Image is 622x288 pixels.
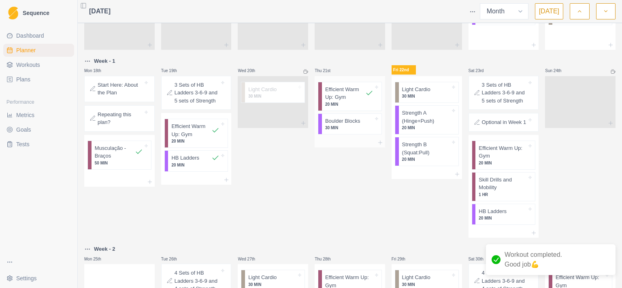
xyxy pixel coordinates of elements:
div: Boulder Blocks30 MIN [318,113,382,135]
p: Optional in Week 1 [482,118,526,126]
p: Wed 27th [238,256,262,262]
span: Goals [16,126,31,134]
p: 20 MIN [171,162,219,168]
p: Skill Drills and Mobility [479,176,527,192]
p: 20 MIN [479,215,527,221]
p: 20 MIN [402,156,450,162]
p: Fri 29th [392,256,416,262]
p: Thu 28th [315,256,339,262]
div: Optional in Week 1 [469,113,539,132]
div: Strength A (Hinge+Push)20 MIN [395,105,459,134]
p: 20 MIN [325,101,373,107]
span: Workouts [16,61,40,69]
p: 30 MIN [248,282,296,288]
a: Dashboard [3,29,74,42]
span: Planner [16,46,36,54]
span: Metrics [16,111,34,119]
p: 30 MIN [402,282,450,288]
a: Tests [3,138,74,151]
p: Efficient Warm Up: Gym [171,122,211,138]
p: 30 MIN [325,125,373,131]
p: Repeating this plan? [98,111,143,126]
p: Mon 18th [84,68,109,74]
a: Goals [3,123,74,136]
div: HB Ladders20 MIN [164,150,228,172]
div: Strength B (Squat:Pull)20 MIN [395,137,459,166]
a: Metrics [3,109,74,122]
p: Musculação - Braços [95,144,135,160]
p: Thu 21st [315,68,339,74]
p: 30 MIN [402,93,450,99]
p: Light Cardio [402,85,430,94]
span: Plans [16,75,30,83]
div: Musculação - Braços50 MIN [87,141,151,170]
img: Logo [8,6,18,20]
p: 20 MIN [479,160,527,166]
p: Boulder Blocks [325,117,360,125]
div: Efficient Warm Up: Gym20 MIN [164,119,228,148]
p: Strength A (Hinge+Push) [402,109,450,125]
p: Tue 26th [161,256,185,262]
div: Efficient Warm Up: Gym20 MIN [318,82,382,111]
p: HB Ladders [171,154,199,162]
button: Settings [3,272,74,285]
p: Sat 30th [469,256,493,262]
div: Efficient Warm Up: Gym20 MIN [472,141,536,170]
button: [DATE] [535,3,563,19]
p: Start Here: About the Plan [98,81,143,97]
p: 3 Sets of HB Ladders 3-6-9 and 5 sets of Strength [482,81,527,105]
span: Tests [16,140,30,148]
p: 3 Sets of HB Ladders 3-6-9 and 5 sets of Strength [175,81,220,105]
a: LogoSequence [3,3,74,23]
p: 20 MIN [402,125,450,131]
p: Workout completed. Good job 💪 [505,250,562,269]
p: 20 MIN [171,138,219,144]
p: Sun 24th [545,68,569,74]
div: Light Cardio30 MIN [395,82,459,103]
a: Planner [3,44,74,57]
div: Performance [3,96,74,109]
p: Light Cardio [248,85,277,94]
div: Repeating this plan? [84,105,155,132]
p: Efficient Warm Up: Gym [479,144,527,160]
a: Workouts [3,58,74,71]
p: Light Cardio [402,273,430,282]
p: 50 MIN [95,160,143,166]
p: 30 MIN [248,93,296,99]
p: Wed 20th [238,68,262,74]
a: Plans [3,73,74,86]
p: Mon 25th [84,256,109,262]
div: 3 Sets of HB Ladders 3-6-9 and 5 sets of Strength [469,76,539,110]
div: HB Ladders20 MIN [472,204,536,225]
p: HB Ladders [479,207,507,215]
div: Start Here: About the Plan [84,76,155,102]
p: Week - 2 [94,245,115,253]
p: Fri 22nd [392,65,416,75]
p: Sat 23rd [469,68,493,74]
p: Week - 1 [94,57,115,65]
span: [DATE] [89,6,111,16]
p: 1 HR [479,192,527,198]
span: Dashboard [16,32,44,40]
p: Strength B (Squat:Pull) [402,141,450,156]
div: Light Cardio30 MIN [241,82,305,103]
p: Efficient Warm Up: Gym [325,85,365,101]
span: Sequence [23,10,49,16]
div: 3 Sets of HB Ladders 3-6-9 and 5 sets of Strength [161,76,232,110]
p: Tue 19th [161,68,185,74]
p: Light Cardio [248,273,277,282]
div: Skill Drills and Mobility1 HR [472,172,536,201]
